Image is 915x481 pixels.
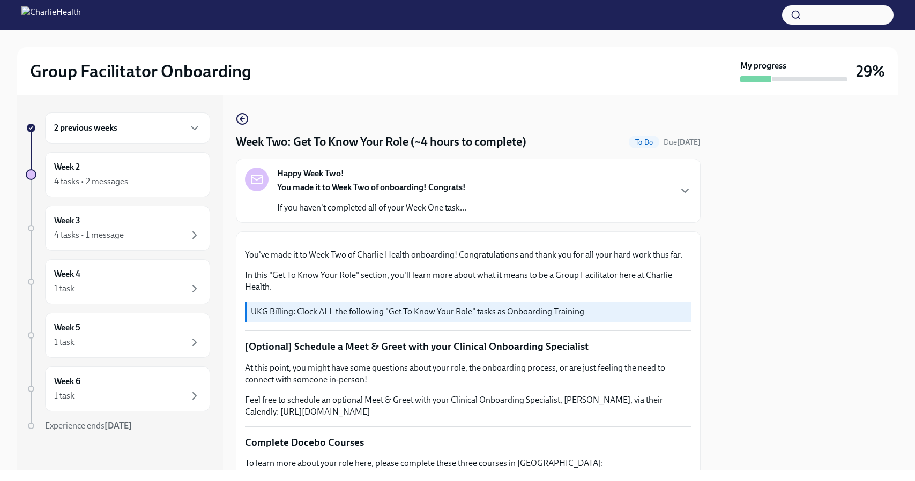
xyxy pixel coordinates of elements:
p: To learn more about your role here, please complete these three courses in [GEOGRAPHIC_DATA]: [245,457,691,469]
span: Experience ends [45,420,132,431]
div: 4 tasks • 1 message [54,229,124,241]
strong: [DATE] [105,420,132,431]
p: Complete Docebo Courses [245,435,691,449]
div: 1 task [54,390,75,402]
p: UKG Billing: Clock ALL the following "Get To Know Your Role" tasks as Onboarding Training [251,306,687,318]
h2: Group Facilitator Onboarding [30,61,251,82]
h6: 2 previous weeks [54,122,117,134]
h3: 29% [856,62,885,81]
a: Week 41 task [26,259,210,304]
p: At this point, you might have some questions about your role, the onboarding process, or are just... [245,362,691,386]
p: If you haven't completed all of your Week One task... [277,202,466,214]
h6: Week 3 [54,215,80,227]
h6: Week 4 [54,268,80,280]
span: To Do [629,138,659,146]
div: 4 tasks • 2 messages [54,176,128,187]
a: Week 34 tasks • 1 message [26,206,210,251]
a: Week 51 task [26,313,210,358]
span: Due [664,138,701,147]
strong: You made it to Week Two of onboarding! Congrats! [277,182,466,192]
strong: [DATE] [677,138,701,147]
h6: Week 6 [54,375,80,387]
a: Week 24 tasks • 2 messages [26,152,210,197]
p: [Optional] Schedule a Meet & Greet with your Clinical Onboarding Specialist [245,340,691,354]
h4: Week Two: Get To Know Your Role (~4 hours to complete) [236,134,526,150]
h6: Week 2 [54,161,80,173]
strong: My progress [740,60,786,72]
p: You've made it to Week Two of Charlie Health onboarding! Congratulations and thank you for all yo... [245,249,691,261]
div: 1 task [54,336,75,348]
span: September 1st, 2025 10:00 [664,137,701,147]
p: Feel free to schedule an optional Meet & Greet with your Clinical Onboarding Specialist, [PERSON_... [245,394,691,418]
a: Week 61 task [26,366,210,411]
strong: Happy Week Two! [277,168,344,179]
h6: Week 5 [54,322,80,334]
img: CharlieHealth [21,6,81,24]
p: In this "Get To Know Your Role" section, you'll learn more about what it means to be a Group Faci... [245,269,691,293]
div: 1 task [54,283,75,295]
div: 2 previous weeks [45,112,210,144]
